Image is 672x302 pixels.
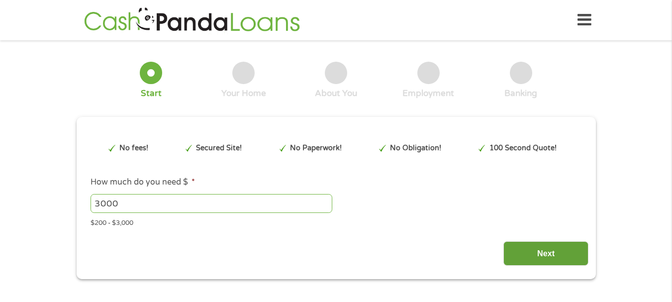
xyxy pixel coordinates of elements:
[91,215,581,228] div: $200 - $3,000
[221,88,266,99] div: Your Home
[81,6,303,34] img: GetLoanNow Logo
[141,88,162,99] div: Start
[390,143,441,154] p: No Obligation!
[504,88,537,99] div: Banking
[290,143,342,154] p: No Paperwork!
[91,177,195,188] label: How much do you need $
[503,241,588,266] input: Next
[196,143,242,154] p: Secured Site!
[315,88,357,99] div: About You
[489,143,557,154] p: 100 Second Quote!
[402,88,454,99] div: Employment
[119,143,148,154] p: No fees!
